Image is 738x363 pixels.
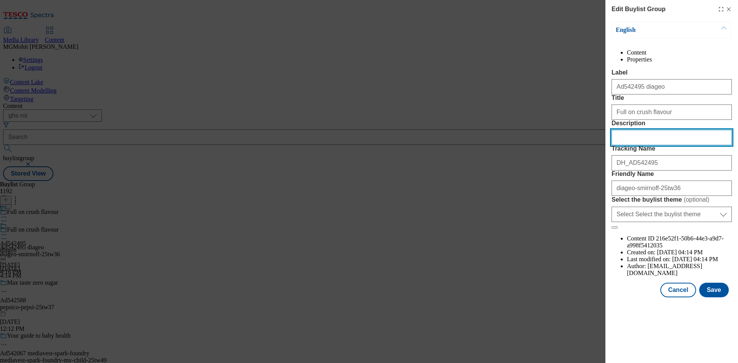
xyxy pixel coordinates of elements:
button: Cancel [660,283,696,297]
label: Label [612,69,732,76]
span: [EMAIL_ADDRESS][DOMAIN_NAME] [627,263,702,276]
span: ( optional ) [684,196,710,203]
p: English [616,26,696,34]
label: Select the buylist theme [612,196,732,204]
button: Save [699,283,729,297]
input: Enter Friendly Name [612,181,732,196]
span: [DATE] 04:14 PM [657,249,703,255]
input: Enter Label [612,79,732,94]
label: Tracking Name [612,145,732,152]
label: Description [612,120,732,127]
li: Content [627,49,732,56]
h4: Edit Buylist Group [612,5,665,14]
input: Enter Title [612,104,732,120]
span: 216e52f1-50b6-44e3-a9d7-a998f5412035 [627,235,724,249]
li: Created on: [627,249,732,256]
li: Last modified on: [627,256,732,263]
input: Enter Description [612,130,732,145]
label: Title [612,94,732,101]
input: Enter Tracking Name [612,155,732,171]
li: Content ID [627,235,732,249]
label: Friendly Name [612,171,732,177]
li: Properties [627,56,732,63]
li: Author: [627,263,732,277]
span: [DATE] 04:14 PM [672,256,718,262]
